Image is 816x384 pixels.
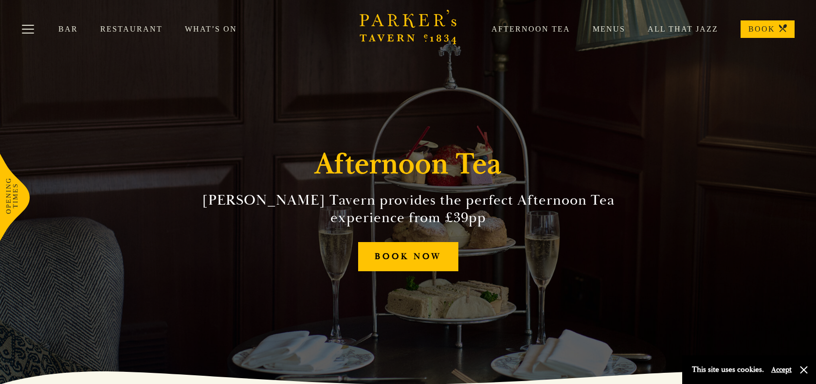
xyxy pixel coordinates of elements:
[358,242,458,272] a: BOOK NOW
[799,365,809,375] button: Close and accept
[186,192,630,227] h2: [PERSON_NAME] Tavern provides the perfect Afternoon Tea experience from £39pp
[315,147,502,182] h1: Afternoon Tea
[692,363,764,377] p: This site uses cookies.
[771,365,792,374] button: Accept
